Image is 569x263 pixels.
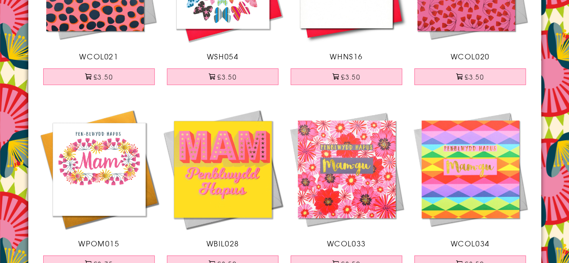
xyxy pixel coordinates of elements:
[37,107,161,249] a: Welsh Birthday Card, Penblwydd Hapus, Mam, Flowers, Mum, Pompom Embellished WPOM015
[408,107,532,231] img: Welsh Birthday Card, Penblwydd Hapus Mam-gu, Gran, text foiled in shiny gold
[408,107,532,249] a: Welsh Birthday Card, Penblwydd Hapus Mam-gu, Gran, text foiled in shiny gold WCOL034
[161,107,285,231] img: Welsh Mam Birthday Card, Penblwydd Hapus, Pink on Yellow, gold foil
[327,238,366,249] span: WCOL033
[43,68,155,85] button: £3.50
[79,51,118,62] span: WCOL021
[285,107,408,249] a: Welsh Birthday Card, Penblwydd Hapus Mam-gu, Granny, text foiled in shiny gold WCOL033
[161,107,285,249] a: Welsh Mam Birthday Card, Penblwydd Hapus, Pink on Yellow, gold foil WBIL028
[450,238,489,249] span: WCOL034
[285,107,408,231] img: Welsh Birthday Card, Penblwydd Hapus Mam-gu, Granny, text foiled in shiny gold
[450,51,489,62] span: WCOL020
[206,238,239,249] span: WBIL028
[330,51,363,62] span: WHNS16
[207,51,239,62] span: WSH054
[37,107,161,231] img: Welsh Birthday Card, Penblwydd Hapus, Mam, Flowers, Mum, Pompom Embellished
[291,68,402,85] button: £3.50
[78,238,119,249] span: WPOM015
[414,68,526,85] button: £3.50
[167,68,278,85] button: £3.50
